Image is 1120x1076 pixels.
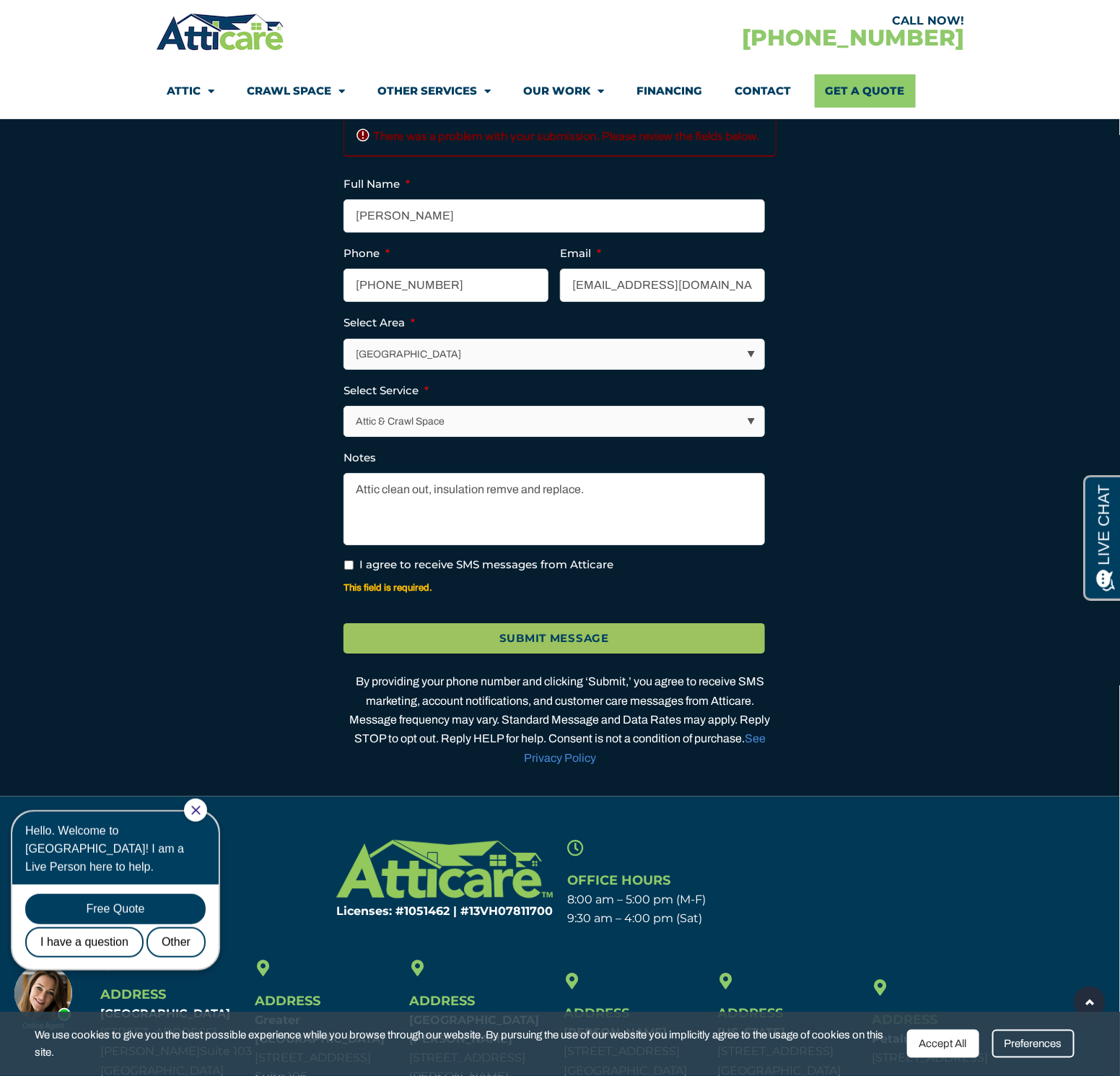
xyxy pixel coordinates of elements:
span: Address [564,1005,629,1021]
div: CALL NOW! [560,15,964,27]
iframe: Chat Invitation [7,797,238,1033]
label: Full Name [344,177,410,191]
div: Preferences [992,1030,1075,1058]
div: By providing your phone number and clicking ‘Submit,’ you agree to receive SMS marketing, account... [344,672,776,767]
nav: Menu [167,74,953,108]
p: 8:00 am – 5:00 pm (M-F) 9:30 am – 4:00 pm (Sat) [567,890,826,929]
a: Crawl Space [247,74,345,108]
label: Phone [344,246,390,261]
span: Office Hours [567,872,670,888]
a: Financing [636,74,702,108]
label: Select Service [344,383,429,398]
div: This field is required. [344,579,765,596]
textarea: Attic clean out, insulation remve and replace. [344,473,765,545]
span: Address [255,993,320,1009]
a: Other Services [377,74,491,108]
a: Get A Quote [815,74,916,108]
span: Address [718,1005,784,1021]
span: We use cookies to give you the best possible experience while you browse through our website. By ... [35,1026,896,1062]
a: Contact [735,74,791,108]
label: Notes [344,451,376,465]
label: I agree to receive SMS messages from Atticare [359,557,613,573]
div: Accept All [907,1030,979,1058]
a: Our Work [523,74,604,108]
a: Attic [167,74,214,108]
input: Submit Message [344,623,765,654]
label: Email [560,246,601,261]
h2: There was a problem with your submission. Please review the fields below. [344,127,776,143]
span: Opens a chat window [35,12,116,30]
h6: Licenses: #1051462 | #13VH078117​00 [294,906,554,917]
a: See Privacy Policy [524,732,766,763]
label: Select Area [344,316,415,330]
span: Address [409,993,475,1009]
